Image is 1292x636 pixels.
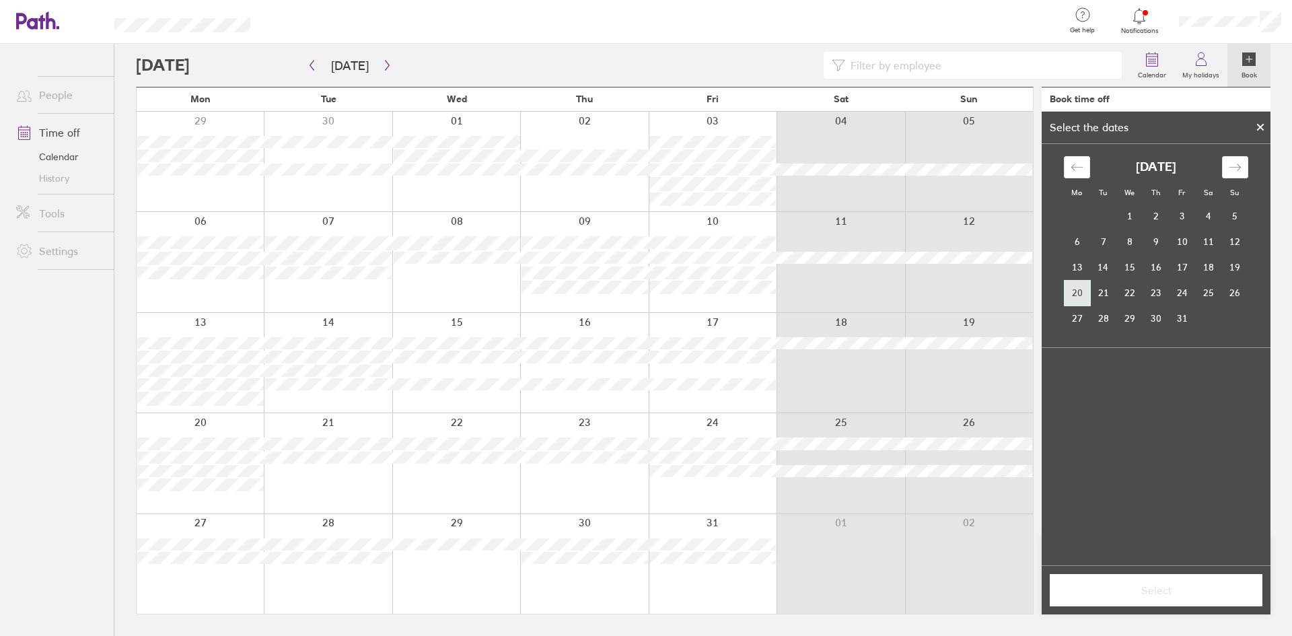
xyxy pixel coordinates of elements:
a: Calendar [1130,44,1174,87]
small: Mo [1071,188,1082,197]
label: Book [1233,67,1265,79]
td: Wednesday, October 15, 2025 [1116,254,1143,280]
span: Tue [321,94,336,104]
button: Select [1050,574,1262,606]
input: Filter by employee [845,52,1114,78]
a: Tools [5,200,114,227]
td: Saturday, October 4, 2025 [1195,203,1221,229]
a: Calendar [5,146,114,168]
td: Thursday, October 9, 2025 [1143,229,1169,254]
td: Sunday, October 5, 2025 [1221,203,1248,229]
span: Sun [960,94,978,104]
td: Wednesday, October 1, 2025 [1116,203,1143,229]
td: Sunday, October 12, 2025 [1221,229,1248,254]
td: Friday, October 31, 2025 [1169,306,1195,331]
span: Notifications [1118,27,1161,35]
div: Move forward to switch to the next month. [1222,156,1248,178]
td: Tuesday, October 7, 2025 [1090,229,1116,254]
span: Get help [1061,26,1104,34]
td: Sunday, October 19, 2025 [1221,254,1248,280]
span: Fri [707,94,719,104]
small: Sa [1204,188,1213,197]
td: Sunday, October 26, 2025 [1221,280,1248,306]
td: Friday, October 3, 2025 [1169,203,1195,229]
td: Friday, October 10, 2025 [1169,229,1195,254]
div: Book time off [1050,94,1110,104]
small: Th [1151,188,1160,197]
td: Monday, October 13, 2025 [1064,254,1090,280]
small: We [1124,188,1135,197]
span: Wed [447,94,467,104]
td: Tuesday, October 21, 2025 [1090,280,1116,306]
label: Calendar [1130,67,1174,79]
div: Move backward to switch to the previous month. [1064,156,1090,178]
div: Select the dates [1042,121,1137,133]
strong: [DATE] [1136,160,1176,174]
small: Tu [1099,188,1107,197]
label: My holidays [1174,67,1227,79]
td: Thursday, October 30, 2025 [1143,306,1169,331]
td: Tuesday, October 14, 2025 [1090,254,1116,280]
td: Wednesday, October 8, 2025 [1116,229,1143,254]
span: Sat [834,94,849,104]
small: Fr [1178,188,1185,197]
a: My holidays [1174,44,1227,87]
td: Thursday, October 16, 2025 [1143,254,1169,280]
a: Notifications [1118,7,1161,35]
td: Thursday, October 2, 2025 [1143,203,1169,229]
span: Mon [190,94,211,104]
td: Monday, October 20, 2025 [1064,280,1090,306]
td: Saturday, October 11, 2025 [1195,229,1221,254]
button: [DATE] [320,55,380,77]
td: Friday, October 24, 2025 [1169,280,1195,306]
td: Wednesday, October 22, 2025 [1116,280,1143,306]
td: Thursday, October 23, 2025 [1143,280,1169,306]
a: People [5,81,114,108]
td: Friday, October 17, 2025 [1169,254,1195,280]
td: Saturday, October 25, 2025 [1195,280,1221,306]
span: Select [1059,584,1253,596]
a: Book [1227,44,1270,87]
span: Thu [576,94,593,104]
a: Time off [5,119,114,146]
a: Settings [5,238,114,264]
td: Tuesday, October 28, 2025 [1090,306,1116,331]
small: Su [1230,188,1239,197]
td: Saturday, October 18, 2025 [1195,254,1221,280]
td: Wednesday, October 29, 2025 [1116,306,1143,331]
div: Calendar [1049,144,1263,347]
td: Monday, October 27, 2025 [1064,306,1090,331]
a: History [5,168,114,189]
td: Monday, October 6, 2025 [1064,229,1090,254]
